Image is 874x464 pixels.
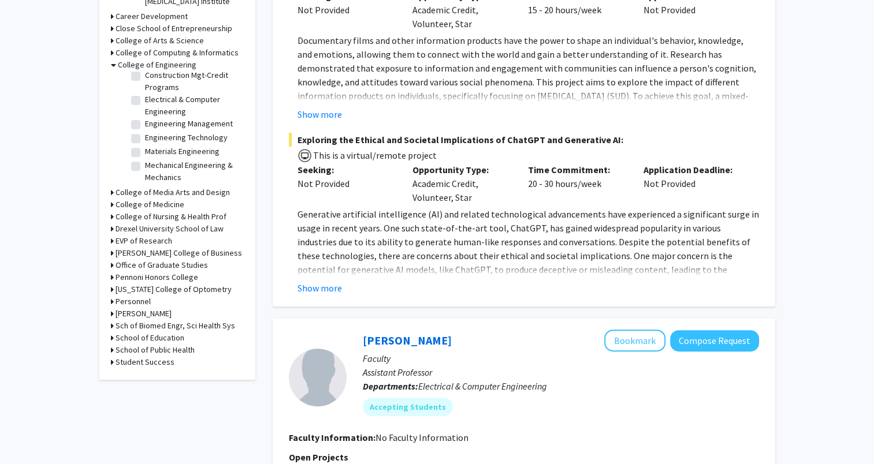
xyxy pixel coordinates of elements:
[116,271,198,283] h3: Pennoni Honors College
[519,163,635,204] div: 20 - 30 hours/week
[116,308,172,320] h3: [PERSON_NAME]
[145,145,220,158] label: Materials Engineering
[145,159,241,184] label: Mechanical Engineering & Mechanics
[116,247,242,259] h3: [PERSON_NAME] College of Business
[116,23,232,35] h3: Close School of Entrepreneurship
[116,295,151,308] h3: Personnel
[363,380,418,392] b: Departments:
[418,380,547,392] span: Electrical & Computer Engineering
[297,281,342,295] button: Show more
[116,223,224,235] h3: Drexel University School of Law
[635,163,750,204] div: Not Provided
[528,163,626,177] p: Time Commitment:
[312,149,437,161] span: This is a virtual/remote project
[297,33,759,144] p: Documentary films and other information products have the power to shape an individual's behavior...
[116,332,184,344] h3: School of Education
[116,211,226,223] h3: College of Nursing & Health Prof
[116,47,239,59] h3: College of Computing & Informatics
[375,432,468,443] span: No Faculty Information
[116,344,195,356] h3: School of Public Health
[604,330,665,351] button: Add Lifeng Zhou to Bookmarks
[116,186,230,199] h3: College of Media Arts and Design
[412,163,511,177] p: Opportunity Type:
[116,283,232,295] h3: [US_STATE] College of Optometry
[116,356,174,368] h3: Student Success
[289,450,759,464] p: Open Projects
[363,351,759,365] p: Faculty
[297,177,396,190] div: Not Provided
[9,412,49,455] iframe: Chat
[404,163,519,204] div: Academic Credit, Volunteer, Star
[116,259,208,271] h3: Office of Graduate Studies
[116,10,188,23] h3: Career Development
[289,133,759,147] span: Exploring the Ethical and Societal Implications of ChatGPT and Generative AI:
[363,365,759,379] p: Assistant Professor
[116,199,184,211] h3: College of Medicine
[118,59,196,71] h3: College of Engineering
[363,398,453,416] mat-chip: Accepting Students
[297,107,342,121] button: Show more
[145,118,233,130] label: Engineering Management
[363,333,452,347] a: [PERSON_NAME]
[297,3,396,17] div: Not Provided
[116,235,172,247] h3: EVP of Research
[116,35,204,47] h3: College of Arts & Science
[297,163,396,177] p: Seeking:
[289,432,375,443] b: Faculty Information:
[116,320,235,332] h3: Sch of Biomed Engr, Sci Health Sys
[145,132,228,144] label: Engineering Technology
[145,93,241,118] label: Electrical & Computer Engineering
[145,69,241,93] label: Construction Mgt-Credit Programs
[297,207,759,332] p: Generative artificial intelligence (AI) and related technological advancements have experienced a...
[670,330,759,351] button: Compose Request to Lifeng Zhou
[644,163,742,177] p: Application Deadline:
